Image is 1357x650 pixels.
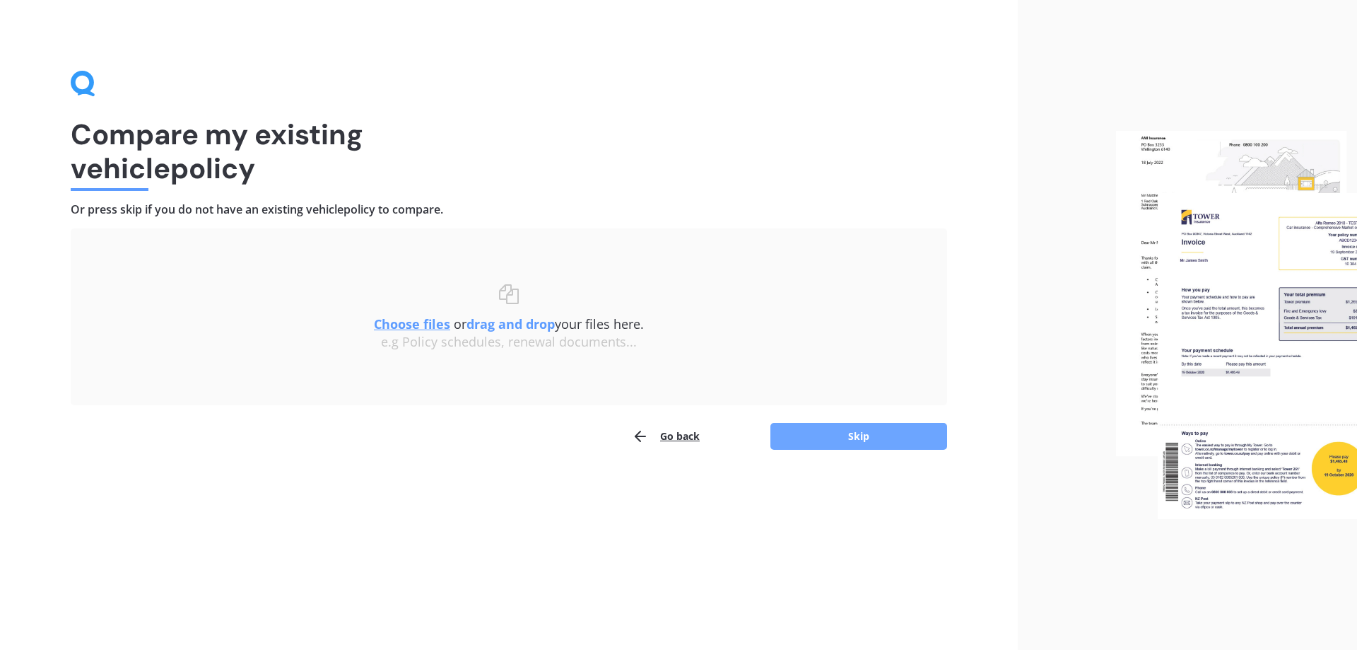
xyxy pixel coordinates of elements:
div: e.g Policy schedules, renewal documents... [99,335,919,350]
h4: Or press skip if you do not have an existing vehicle policy to compare. [71,202,947,217]
button: Go back [632,422,700,451]
u: Choose files [374,315,450,332]
img: files.webp [1116,131,1357,520]
h1: Compare my existing vehicle policy [71,117,947,185]
b: drag and drop [466,315,555,332]
span: or your files here. [374,315,644,332]
button: Skip [770,423,947,450]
